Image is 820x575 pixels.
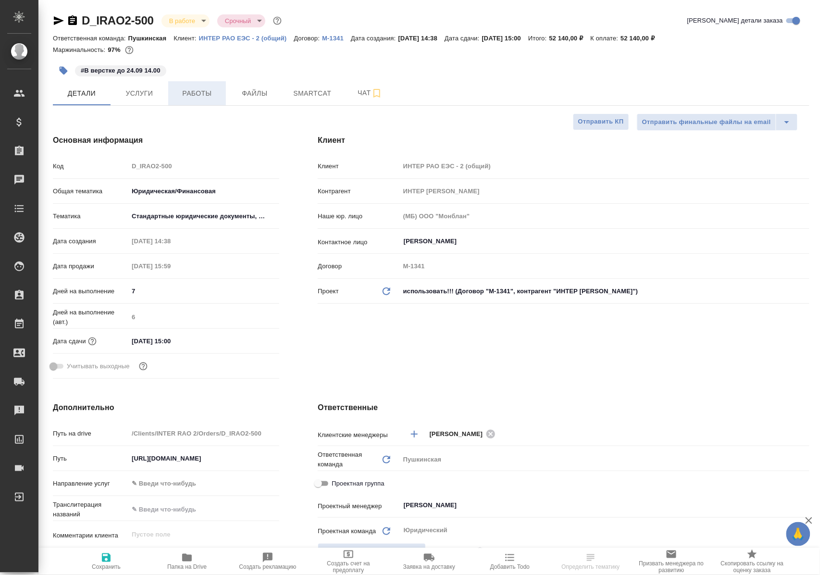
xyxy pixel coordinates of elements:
div: Стандартные юридические документы, договоры, уставы [128,208,279,225]
span: Чат [347,87,393,99]
button: Срочный [222,17,254,25]
span: Добавить Todo [490,563,530,570]
p: Транслитерация названий [53,500,128,519]
button: Отправить КП [573,113,629,130]
button: Выбери, если сб и вс нужно считать рабочими днями для выполнения заказа. [137,360,149,373]
p: Дата сдачи: [445,35,482,42]
div: В работе [217,14,265,27]
h4: Клиент [318,135,809,146]
input: ✎ Введи что-нибудь [128,334,212,348]
div: ✎ Введи что-нибудь [128,475,279,492]
p: Проектный менеджер [318,501,399,511]
span: Smartcat [289,87,335,100]
p: Контрагент [318,187,399,196]
span: Определить тематику [561,563,620,570]
input: Пустое поле [128,426,279,440]
span: Проектная группа [332,479,384,488]
button: В работе [166,17,198,25]
span: 🙏 [790,524,807,544]
p: Код [53,162,128,171]
p: Маржинальность: [53,46,108,53]
input: Пустое поле [128,159,279,173]
p: 97% [108,46,123,53]
p: Проектная команда [318,526,376,536]
p: Дата продажи [53,262,128,271]
span: Сохранить [92,563,121,570]
input: ✎ Введи что-нибудь [128,284,279,298]
input: ✎ Введи что-нибудь [128,451,279,465]
p: Комментарии клиента [53,531,128,540]
p: Контактное лицо [318,237,399,247]
span: [PERSON_NAME] [430,429,489,439]
button: Скопировать ссылку для ЯМессенджера [53,15,64,26]
p: Проект [318,287,339,296]
button: Open [804,504,806,506]
input: ✎ Введи что-нибудь [128,502,279,516]
button: Open [804,240,806,242]
p: Юридический [431,547,474,557]
p: 52 140,00 ₽ [621,35,662,42]
p: Общая тематика [53,187,128,196]
svg: Подписаться [371,87,383,99]
button: Добавить Todo [470,548,550,575]
p: К оплате: [591,35,621,42]
button: Определить тематику [550,548,631,575]
p: Дата создания: [351,35,398,42]
button: Создать рекламацию [227,548,308,575]
p: #В верстке до 24.09 14.00 [81,66,161,75]
p: Договор [318,262,399,271]
p: [DATE] 15:00 [482,35,529,42]
p: Ответственная команда: [53,35,128,42]
a: D_IRAO2-500 [82,14,154,27]
p: Дата создания [53,237,128,246]
span: Скопировать ссылку на оценку заказа [718,560,787,574]
p: Договор: [294,35,322,42]
div: Пушкинская [400,451,809,468]
p: Направление услуг [53,479,128,488]
button: Добавить тэг [53,60,74,81]
button: Сохранить [66,548,147,575]
input: Пустое поле [400,184,809,198]
p: Наше юр. лицо [318,212,399,221]
span: Папка на Drive [167,563,207,570]
p: Клиент [318,162,399,171]
span: Создать рекламацию [239,563,297,570]
span: В верстке до 24.09 14.00 [74,66,167,74]
button: Создать счет на предоплату [308,548,389,575]
h4: Основная информация [53,135,279,146]
p: Дней на выполнение [53,287,128,296]
p: Путь на drive [53,429,128,438]
span: Заявка на доставку [403,563,455,570]
p: Пушкинская [128,35,174,42]
button: Отправить финальные файлы на email [637,113,776,131]
a: М-1341 [322,34,351,42]
span: Призвать менеджера по развитию [637,560,706,574]
p: Клиент: [174,35,199,42]
p: Дата сдачи [53,337,86,346]
span: [PERSON_NAME] детали заказа [687,16,783,25]
div: ✎ Введи что-нибудь [132,479,268,488]
input: Пустое поле [400,259,809,273]
h4: Ответственные [318,402,809,413]
p: Дней на выполнение (авт.) [53,308,128,327]
button: Если добавить услуги и заполнить их объемом, то дата рассчитается автоматически [86,335,99,348]
span: Отправить финальные файлы на email [642,117,771,128]
button: Доп статусы указывают на важность/срочность заказа [271,14,284,27]
button: 1128.46 RUB; [123,44,136,56]
input: Пустое поле [128,234,212,248]
p: ИНТЕР РАО ЕЭС - 2 (общий) [199,35,294,42]
button: Добавить менеджера [403,423,426,446]
p: [DATE] 14:38 [398,35,445,42]
p: 52 140,00 ₽ [549,35,591,42]
p: Итого: [528,35,549,42]
button: Распределить на ПМ-команду [318,543,426,560]
div: Юридическая/Финансовая [128,183,279,200]
button: Open [804,433,806,435]
p: М-1341 [322,35,351,42]
button: Скопировать ссылку на оценку заказа [712,548,793,575]
input: Пустое поле [400,209,809,223]
h4: Дополнительно [53,402,279,413]
div: использовать!!! (Договор "М-1341", контрагент "ИНТЕР [PERSON_NAME]") [400,283,809,300]
div: split button [637,113,798,131]
input: Пустое поле [400,159,809,173]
